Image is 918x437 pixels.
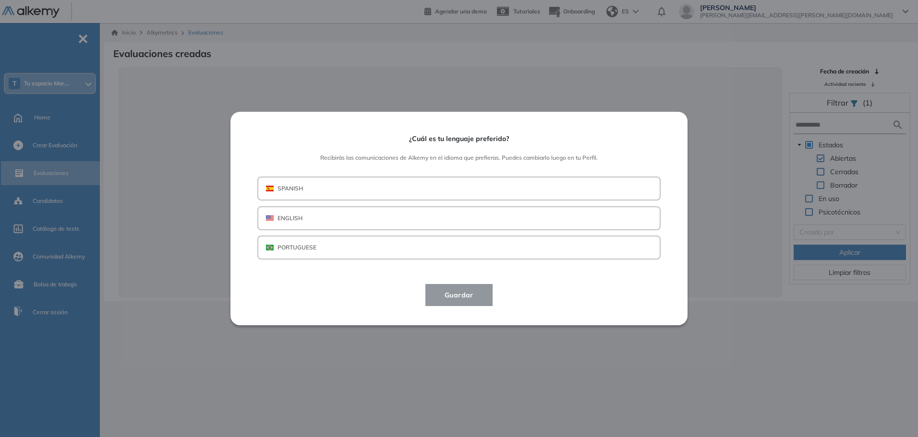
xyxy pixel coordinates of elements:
[266,186,274,191] img: ESP
[437,289,481,301] span: Guardar
[257,236,661,260] button: BRAPORTUGUESE
[257,206,661,230] button: USAENGLISH
[278,214,302,223] p: ENGLISH
[745,326,918,437] div: Widget de chat
[257,154,661,161] span: Recibirás las comunicaciones de Alkemy en el idioma que prefieras. Puedes cambiarlo luego en tu P...
[257,177,661,201] button: ESPSPANISH
[425,284,493,306] button: Guardar
[266,215,274,221] img: USA
[278,243,316,252] p: PORTUGUESE
[266,245,274,250] img: BRA
[257,135,661,143] span: ¿Cuál es tu lenguaje preferido?
[278,184,303,193] p: SPANISH
[745,326,918,437] iframe: Chat Widget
